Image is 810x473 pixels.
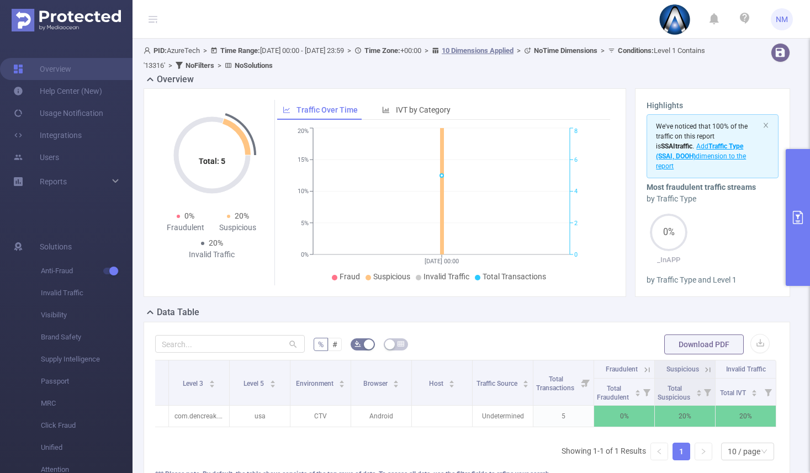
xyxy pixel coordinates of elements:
[597,46,608,55] span: >
[449,383,455,386] i: icon: caret-down
[523,379,529,382] i: icon: caret-up
[634,388,640,391] i: icon: caret-up
[209,238,223,247] span: 20%
[169,406,229,427] p: com.dencreak.spbook
[574,251,578,258] tspan: 0
[534,46,597,55] b: No Time Dimensions
[425,258,459,265] tspan: [DATE] 00:00
[41,392,133,414] span: MRC
[157,306,199,319] h2: Data Table
[298,156,309,163] tspan: 15%
[283,106,290,114] i: icon: line-chart
[269,379,276,385] div: Sort
[760,379,776,405] i: Filter menu
[351,406,411,427] p: Android
[673,443,690,460] a: 1
[664,334,744,354] button: Download PDF
[363,380,389,387] span: Browser
[200,46,210,55] span: >
[647,254,691,265] p: _InAPP
[220,46,260,55] b: Time Range:
[606,365,638,373] span: Fraudulent
[442,46,513,55] u: 10 Dimensions Applied
[574,220,578,227] tspan: 2
[296,380,335,387] span: Environment
[396,105,451,114] span: IVT by Category
[144,47,153,54] i: icon: user
[398,341,404,347] i: icon: table
[235,61,273,70] b: No Solutions
[12,9,121,31] img: Protected Media
[647,193,779,205] div: by Traffic Type
[522,379,529,385] div: Sort
[298,128,309,135] tspan: 20%
[393,379,399,385] div: Sort
[155,335,305,353] input: Search...
[290,406,351,427] p: CTV
[339,379,345,382] i: icon: caret-up
[728,443,760,460] div: 10 / page
[344,46,354,55] span: >
[354,341,361,347] i: icon: bg-colors
[658,385,692,401] span: Total Suspicious
[562,443,646,460] li: Showing 1-1 of 1 Results
[41,282,133,304] span: Invalid Traffic
[212,222,264,233] div: Suspicious
[656,142,746,170] span: Add dimension to the report
[720,389,748,397] span: Total IVT
[574,128,578,135] tspan: 8
[373,272,410,281] span: Suspicious
[40,236,72,258] span: Solutions
[393,383,399,386] i: icon: caret-down
[574,156,578,163] tspan: 6
[650,228,687,237] span: 0%
[656,448,663,455] i: icon: left
[230,406,290,427] p: usa
[199,157,225,166] tspan: Total: 5
[41,348,133,370] span: Supply Intelligence
[763,119,769,131] button: icon: close
[634,392,640,395] i: icon: caret-down
[523,383,529,386] i: icon: caret-down
[40,171,67,193] a: Reports
[364,46,400,55] b: Time Zone:
[318,340,324,349] span: %
[477,380,519,387] span: Traffic Source
[597,385,631,401] span: Total Fraudulent
[650,443,668,460] li: Previous Page
[761,448,767,456] i: icon: down
[41,326,133,348] span: Brand Safety
[673,443,690,460] li: 1
[153,46,167,55] b: PID:
[696,388,702,391] i: icon: caret-up
[647,100,779,111] h3: Highlights
[41,370,133,392] span: Passport
[297,105,358,114] span: Traffic Over Time
[301,251,309,258] tspan: 0%
[209,383,215,386] i: icon: caret-down
[41,304,133,326] span: Visibility
[338,379,345,385] div: Sort
[751,388,758,391] i: icon: caret-up
[269,383,276,386] i: icon: caret-down
[726,365,766,373] span: Invalid Traffic
[578,360,594,405] i: Filter menu
[776,8,788,30] span: NM
[13,124,82,146] a: Integrations
[449,379,455,382] i: icon: caret-up
[666,365,699,373] span: Suspicious
[209,379,215,382] i: icon: caret-up
[513,46,524,55] span: >
[763,122,769,129] i: icon: close
[661,142,692,150] b: SSAI traffic
[639,379,654,405] i: Filter menu
[184,211,194,220] span: 0%
[696,388,702,395] div: Sort
[634,388,641,395] div: Sort
[429,380,445,387] span: Host
[301,220,309,227] tspan: 5%
[214,61,225,70] span: >
[700,379,715,405] i: Filter menu
[41,260,133,282] span: Anti-Fraud
[647,183,756,192] b: Most fraudulent traffic streams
